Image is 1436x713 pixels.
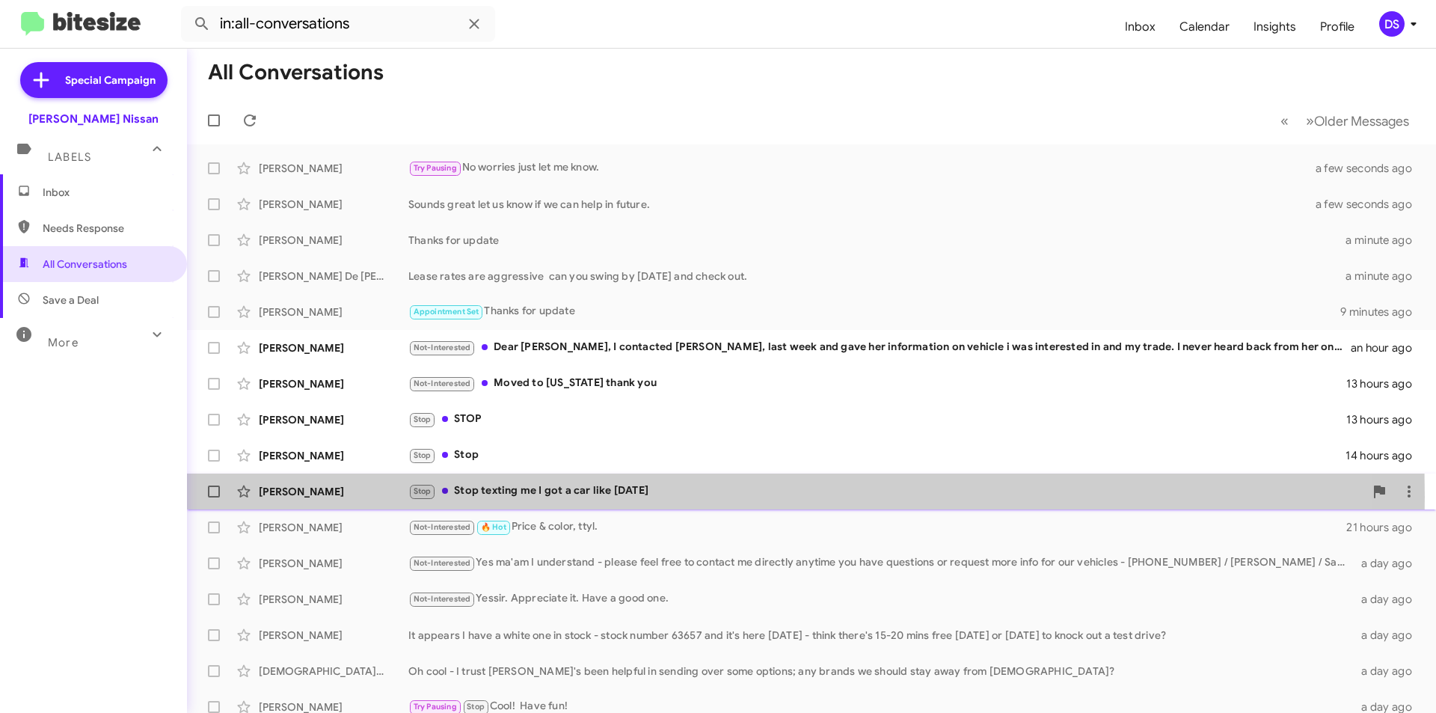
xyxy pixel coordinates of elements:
[414,379,471,388] span: Not-Interested
[43,293,99,307] span: Save a Deal
[1346,269,1424,284] div: a minute ago
[408,483,1364,500] div: Stop texting me I got a car like [DATE]
[408,628,1352,643] div: It appears I have a white one in stock - stock number 63657 and it's here [DATE] - think there's ...
[414,522,471,532] span: Not-Interested
[1366,11,1420,37] button: DS
[408,664,1352,679] div: Oh cool - I trust [PERSON_NAME]'s been helpful in sending over some options; any brands we should...
[181,6,495,42] input: Search
[1334,161,1424,176] div: a few seconds ago
[1113,5,1167,49] a: Inbox
[48,336,79,349] span: More
[259,197,408,212] div: [PERSON_NAME]
[1271,105,1298,136] button: Previous
[1314,113,1409,129] span: Older Messages
[48,150,91,164] span: Labels
[481,522,506,532] span: 🔥 Hot
[1340,305,1424,319] div: 9 minutes ago
[1308,5,1366,49] a: Profile
[467,702,485,712] span: Stop
[28,111,159,126] div: [PERSON_NAME] Nissan
[259,484,408,499] div: [PERSON_NAME]
[259,233,408,248] div: [PERSON_NAME]
[1280,111,1289,130] span: «
[414,594,471,604] span: Not-Interested
[43,257,127,272] span: All Conversations
[1297,105,1418,136] button: Next
[414,558,471,568] span: Not-Interested
[408,339,1351,356] div: Dear [PERSON_NAME], I contacted [PERSON_NAME], last week and gave her information on vehicle i wa...
[414,414,432,424] span: Stop
[1346,233,1424,248] div: a minute ago
[408,447,1346,464] div: Stop
[1346,520,1424,535] div: 21 hours ago
[1167,5,1242,49] a: Calendar
[20,62,168,98] a: Special Campaign
[414,307,479,316] span: Appointment Set
[259,269,408,284] div: [PERSON_NAME] De [PERSON_NAME]
[414,450,432,460] span: Stop
[408,375,1346,392] div: Moved to [US_STATE] thank you
[1352,628,1424,643] div: a day ago
[259,520,408,535] div: [PERSON_NAME]
[414,702,457,712] span: Try Pausing
[1352,556,1424,571] div: a day ago
[259,305,408,319] div: [PERSON_NAME]
[1272,105,1418,136] nav: Page navigation example
[1351,340,1424,355] div: an hour ago
[259,448,408,463] div: [PERSON_NAME]
[259,664,408,679] div: [DEMOGRAPHIC_DATA][PERSON_NAME]
[408,518,1346,536] div: Price & color, ttyl.
[1379,11,1405,37] div: DS
[1334,197,1424,212] div: a few seconds ago
[43,221,170,236] span: Needs Response
[259,340,408,355] div: [PERSON_NAME]
[1352,664,1424,679] div: a day ago
[1352,592,1424,607] div: a day ago
[408,269,1346,284] div: Lease rates are aggressive can you swing by [DATE] and check out.
[414,486,432,496] span: Stop
[259,556,408,571] div: [PERSON_NAME]
[1306,111,1314,130] span: »
[414,163,457,173] span: Try Pausing
[65,73,156,88] span: Special Campaign
[408,159,1334,177] div: No worries just let me know.
[408,303,1340,320] div: Thanks for update
[208,61,384,85] h1: All Conversations
[408,197,1334,212] div: Sounds great let us know if we can help in future.
[1242,5,1308,49] a: Insights
[408,554,1352,572] div: Yes ma'am I understand - please feel free to contact me directly anytime you have questions or re...
[259,161,408,176] div: [PERSON_NAME]
[43,185,170,200] span: Inbox
[259,592,408,607] div: [PERSON_NAME]
[1346,448,1424,463] div: 14 hours ago
[1346,412,1424,427] div: 13 hours ago
[259,412,408,427] div: [PERSON_NAME]
[414,343,471,352] span: Not-Interested
[408,233,1346,248] div: Thanks for update
[259,376,408,391] div: [PERSON_NAME]
[408,590,1352,608] div: Yessir. Appreciate it. Have a good one.
[259,628,408,643] div: [PERSON_NAME]
[408,411,1346,428] div: STOP
[1346,376,1424,391] div: 13 hours ago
